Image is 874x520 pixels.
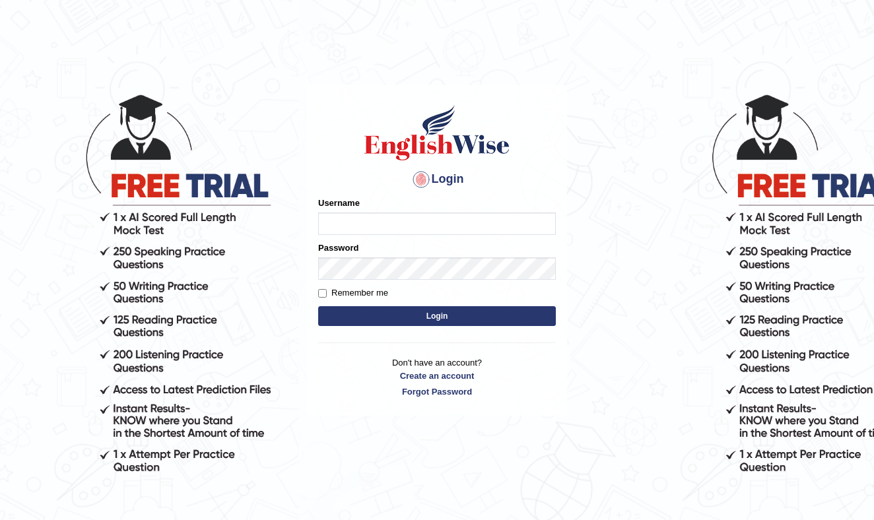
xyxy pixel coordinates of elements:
[318,306,556,326] button: Login
[318,286,388,300] label: Remember me
[318,370,556,382] a: Create an account
[318,169,556,190] h4: Login
[318,242,358,254] label: Password
[318,356,556,397] p: Don't have an account?
[318,385,556,398] a: Forgot Password
[362,103,512,162] img: Logo of English Wise sign in for intelligent practice with AI
[318,197,360,209] label: Username
[318,289,327,298] input: Remember me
